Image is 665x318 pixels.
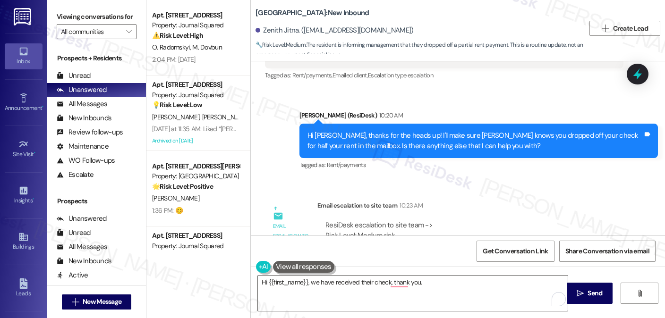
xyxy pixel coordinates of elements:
span: Escalation type escalation [368,71,433,79]
div: WO Follow-ups [57,156,115,166]
strong: ⚠️ Risk Level: High [152,31,203,40]
a: Buildings [5,229,43,254]
i:  [577,290,584,297]
div: Zenith Jitna. ([EMAIL_ADDRESS][DOMAIN_NAME]) [256,25,413,35]
label: Viewing conversations for [57,9,136,24]
div: Maintenance [57,142,109,151]
span: : The resident is informing management that they dropped off a partial rent payment. This is a ro... [256,40,585,60]
div: Apt. [STREET_ADDRESS] [152,80,239,90]
strong: 🔧 Risk Level: Medium [256,41,306,49]
strong: 💡 Risk Level: Low [152,100,202,109]
div: Prospects [47,196,146,206]
div: Property: Journal Squared [152,90,239,100]
span: Rent/payments [327,161,367,169]
span: O. Radomskyi [152,43,192,51]
span: Get Conversation Link [483,246,548,256]
div: Escalate [57,170,94,180]
button: Create Lead [589,21,660,36]
i:  [636,290,643,297]
button: New Message [62,294,132,310]
div: 10:23 AM [397,201,423,210]
div: Unread [57,71,91,81]
span: Rent/payments , [292,71,332,79]
a: Inbox [5,43,43,69]
div: Hi [PERSON_NAME], thanks for the heads up! I'll make sure [PERSON_NAME] knows you dropped off you... [307,131,643,151]
span: [PERSON_NAME] [202,113,252,121]
div: Tagged as: [299,158,658,172]
div: Active [57,270,88,280]
div: Unread [57,228,91,238]
div: Apt. [STREET_ADDRESS][PERSON_NAME] [152,161,239,171]
div: Unanswered [57,85,107,95]
div: All Messages [57,99,107,109]
textarea: To enrich screen reader interactions, please activate Accessibility in Grammarly extension settings [258,276,568,311]
span: [PERSON_NAME] [152,113,202,121]
span: • [33,196,34,202]
div: Property: Journal Squared [152,241,239,251]
div: Email escalation to site team [273,221,310,251]
a: Site Visit • [5,136,43,162]
div: ResiDesk escalation to site team -> Risk Level: Medium risk Topics: Check for half payment droppe... [325,220,615,261]
b: [GEOGRAPHIC_DATA]: New Inbound [256,8,369,18]
div: Review follow-ups [57,127,123,137]
div: Property: Journal Squared [152,20,239,30]
div: All Messages [57,242,107,252]
div: Archived on [DATE] [151,135,240,147]
div: Property: [GEOGRAPHIC_DATA] [152,171,239,181]
div: Prospects + Residents [47,53,146,63]
a: Insights • [5,183,43,208]
span: Send [588,288,602,298]
div: Tagged as: [265,68,623,82]
i:  [602,25,609,32]
span: • [34,150,35,156]
button: Send [567,283,613,304]
div: New Inbounds [57,113,111,123]
span: Emailed client , [332,71,368,79]
span: [PERSON_NAME] [152,194,199,202]
div: Apt. [STREET_ADDRESS] [152,10,239,20]
div: Follow Ups [57,285,100,294]
img: ResiDesk Logo [14,8,33,25]
button: Get Conversation Link [477,241,554,262]
i:  [72,298,79,306]
i:  [126,28,131,35]
strong: 🌟 Risk Level: Positive [152,182,213,191]
span: • [42,103,43,110]
span: Share Conversation via email [565,246,649,256]
button: Share Conversation via email [559,241,656,262]
div: Apt. [STREET_ADDRESS] [152,231,239,241]
div: Email escalation to site team [317,201,623,214]
div: 1:36 PM: 😊 [152,206,183,215]
div: 10:20 AM [377,110,403,120]
div: [PERSON_NAME] (ResiDesk) [299,110,658,124]
span: New Message [83,297,121,307]
span: Create Lead [613,24,648,33]
div: 2:04 PM: [DATE] [152,55,196,64]
input: All communities [61,24,121,39]
span: M. Dovbun [192,43,222,51]
div: Unanswered [57,214,107,224]
a: Leads [5,276,43,301]
div: New Inbounds [57,256,111,266]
